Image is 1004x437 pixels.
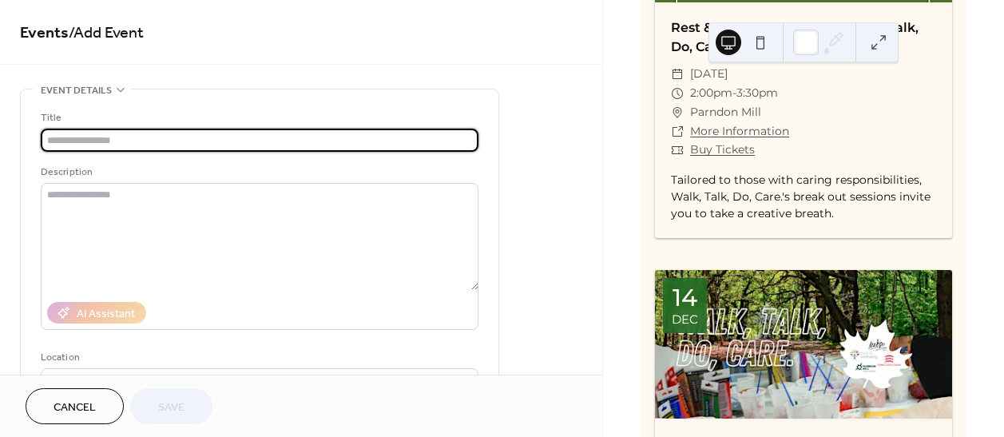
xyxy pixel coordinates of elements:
[655,172,952,222] div: Tailored to those with caring responsibilities, Walk, Talk, Do, Care.'s break out sessions invite...
[671,122,684,141] div: ​
[20,18,69,49] a: Events
[690,103,761,122] span: Parndon Mill
[671,103,684,122] div: ​
[690,124,789,138] a: More Information
[732,84,736,103] span: -
[673,286,697,310] div: 14
[671,84,684,103] div: ​
[690,142,755,157] a: Buy Tickets
[671,141,684,160] div: ​
[690,84,732,103] span: 2:00pm
[671,65,684,84] div: ​
[26,388,124,424] button: Cancel
[671,20,919,54] a: Rest & Create: for carers. A Walk, Talk, Do, Care. break out group
[690,65,728,84] span: [DATE]
[41,164,475,181] div: Description
[41,82,112,99] span: Event details
[672,313,698,325] div: Dec
[41,349,475,366] div: Location
[41,109,475,126] div: Title
[54,399,96,416] span: Cancel
[69,18,144,49] span: / Add Event
[736,84,778,103] span: 3:30pm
